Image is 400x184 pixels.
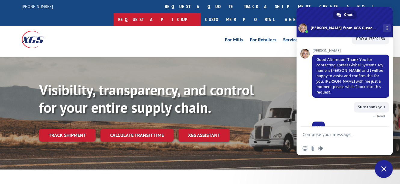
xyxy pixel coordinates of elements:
span: Good Afternoon! Thank You for contacting Xpress Global Systems. My name is [PERSON_NAME] and I wi... [316,57,383,95]
span: Sure thank you [358,104,385,109]
b: Visibility, transparency, and control for your entire supply chain. [39,81,254,117]
textarea: Compose your message... [303,132,374,137]
a: For Mills [225,37,243,44]
span: Read [377,114,385,118]
a: For Retailers [250,37,276,44]
span: [PERSON_NAME] [312,49,389,53]
span: Audio message [318,146,323,151]
a: Customer Portal [201,13,279,26]
div: More channels [383,24,391,32]
div: Close chat [375,160,393,178]
a: Agent [279,13,308,26]
a: [PHONE_NUMBER] [22,3,53,9]
span: Insert an emoji [303,146,307,151]
a: Request a pickup [114,13,201,26]
a: Track shipment [39,129,96,141]
a: XGS ASSISTANT [178,129,230,142]
a: Calculate transit time [100,129,174,142]
span: Send a file [310,146,315,151]
span: Chat [344,10,352,19]
div: Chat [333,10,357,19]
a: Services [283,37,300,44]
